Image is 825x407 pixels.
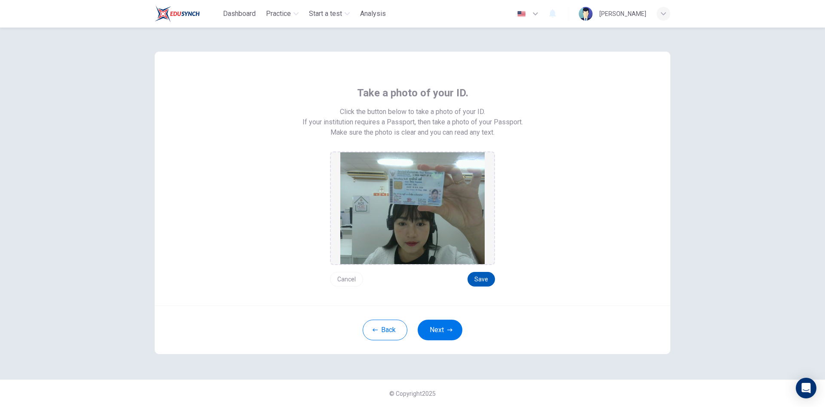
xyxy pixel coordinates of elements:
button: Dashboard [220,6,259,22]
img: Train Test logo [155,5,200,22]
button: Cancel [330,272,363,287]
button: Save [467,272,495,287]
a: Train Test logo [155,5,220,22]
div: [PERSON_NAME] [599,9,646,19]
button: Back [363,320,407,340]
span: Click the button below to take a photo of your ID. If your institution requires a Passport, then ... [302,107,523,127]
span: Take a photo of your ID. [357,86,468,100]
div: Open Intercom Messenger [796,378,816,398]
span: Practice [266,9,291,19]
button: Start a test [306,6,353,22]
img: preview screemshot [340,152,485,264]
span: © Copyright 2025 [389,390,436,397]
span: Start a test [309,9,342,19]
img: Profile picture [579,7,593,21]
img: en [516,11,527,17]
span: Analysis [360,9,386,19]
button: Next [418,320,462,340]
span: Make sure the photo is clear and you can read any text. [330,127,495,138]
button: Practice [263,6,302,22]
button: Analysis [357,6,389,22]
span: Dashboard [223,9,256,19]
